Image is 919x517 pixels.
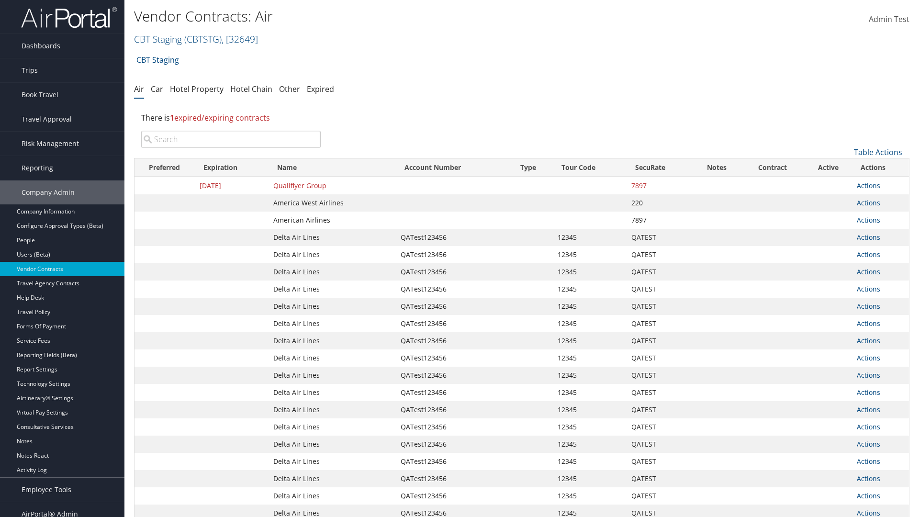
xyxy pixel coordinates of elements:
[396,315,512,332] td: QATest123456
[553,246,627,263] td: 12345
[170,112,270,123] span: expired/expiring contracts
[627,436,693,453] td: QATEST
[627,158,693,177] th: SecuRate: activate to sort column ascending
[151,84,163,94] a: Car
[553,453,627,470] td: 12345
[269,246,396,263] td: Delta Air Lines
[396,453,512,470] td: QATest123456
[396,298,512,315] td: QATest123456
[627,384,693,401] td: QATEST
[857,388,880,397] a: Actions
[22,34,60,58] span: Dashboards
[553,298,627,315] td: 12345
[553,470,627,487] td: 12345
[857,319,880,328] a: Actions
[269,177,396,194] td: Qualiflyer Group
[269,367,396,384] td: Delta Air Lines
[170,112,174,123] strong: 1
[22,58,38,82] span: Trips
[553,263,627,281] td: 12345
[553,281,627,298] td: 12345
[857,284,880,293] a: Actions
[553,367,627,384] td: 12345
[627,418,693,436] td: QATEST
[857,491,880,500] a: Actions
[627,401,693,418] td: QATEST
[195,177,269,194] td: [DATE]
[627,281,693,298] td: QATEST
[134,84,144,94] a: Air
[22,180,75,204] span: Company Admin
[396,263,512,281] td: QATest123456
[627,229,693,246] td: QATEST
[857,215,880,225] a: Actions
[134,33,258,45] a: CBT Staging
[22,107,72,131] span: Travel Approval
[857,457,880,466] a: Actions
[307,84,334,94] a: Expired
[869,14,909,24] span: Admin Test
[396,349,512,367] td: QATest123456
[22,478,71,502] span: Employee Tools
[857,405,880,414] a: Actions
[396,229,512,246] td: QATest123456
[134,105,909,131] div: There is
[22,132,79,156] span: Risk Management
[627,212,693,229] td: 7897
[627,246,693,263] td: QATEST
[553,487,627,505] td: 12345
[857,198,880,207] a: Actions
[269,349,396,367] td: Delta Air Lines
[269,401,396,418] td: Delta Air Lines
[230,84,272,94] a: Hotel Chain
[553,384,627,401] td: 12345
[805,158,852,177] th: Active: activate to sort column ascending
[627,367,693,384] td: QATEST
[21,6,117,29] img: airportal-logo.png
[136,50,179,69] a: CBT Staging
[269,212,396,229] td: American Airlines
[396,246,512,263] td: QATest123456
[22,83,58,107] span: Book Travel
[396,332,512,349] td: QATest123456
[627,263,693,281] td: QATEST
[857,474,880,483] a: Actions
[134,6,651,26] h1: Vendor Contracts: Air
[553,158,627,177] th: Tour Code: activate to sort column ascending
[195,158,269,177] th: Expiration: activate to sort column descending
[184,33,222,45] span: ( CBTSTG )
[857,371,880,380] a: Actions
[396,367,512,384] td: QATest123456
[553,349,627,367] td: 12345
[627,194,693,212] td: 220
[627,470,693,487] td: QATEST
[553,332,627,349] td: 12345
[269,158,396,177] th: Name: activate to sort column ascending
[269,487,396,505] td: Delta Air Lines
[553,229,627,246] td: 12345
[269,384,396,401] td: Delta Air Lines
[269,263,396,281] td: Delta Air Lines
[396,281,512,298] td: QATest123456
[852,158,909,177] th: Actions
[740,158,805,177] th: Contract: activate to sort column ascending
[553,315,627,332] td: 12345
[396,436,512,453] td: QATest123456
[627,487,693,505] td: QATEST
[857,250,880,259] a: Actions
[627,453,693,470] td: QATEST
[396,401,512,418] td: QATest123456
[857,181,880,190] a: Actions
[269,281,396,298] td: Delta Air Lines
[269,194,396,212] td: America West Airlines
[170,84,224,94] a: Hotel Property
[857,353,880,362] a: Actions
[553,418,627,436] td: 12345
[396,418,512,436] td: QATest123456
[857,267,880,276] a: Actions
[269,298,396,315] td: Delta Air Lines
[627,332,693,349] td: QATEST
[269,418,396,436] td: Delta Air Lines
[396,158,512,177] th: Account Number: activate to sort column ascending
[141,131,321,148] input: Search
